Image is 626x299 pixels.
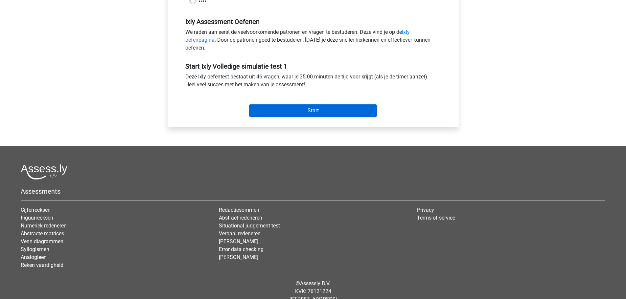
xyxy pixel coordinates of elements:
[21,187,605,195] h5: Assessments
[21,262,63,268] a: Reken vaardigheid
[21,230,64,237] a: Abstracte matrices
[185,18,441,26] h5: Ixly Assessment Oefenen
[180,28,446,54] div: We raden aan eerst de veelvoorkomende patronen en vragen te bestuderen. Deze vind je op de . Door...
[219,223,280,229] a: Situational judgement test
[300,280,330,287] a: Assessly B.V.
[21,223,67,229] a: Numeriek redeneren
[219,238,258,245] a: [PERSON_NAME]
[219,215,262,221] a: Abstract redeneren
[417,207,434,213] a: Privacy
[180,73,446,91] div: Deze Ixly oefentest bestaat uit 46 vragen, waar je 35:00 minuten de tijd voor krijgt (als je de t...
[249,104,377,117] input: Start
[21,238,63,245] a: Venn diagrammen
[185,62,441,70] h5: Start Ixly Volledige simulatie test 1
[219,230,261,237] a: Verbaal redeneren
[417,215,455,221] a: Terms of service
[21,164,67,180] img: Assessly logo
[219,207,259,213] a: Redactiesommen
[21,207,51,213] a: Cijferreeksen
[21,254,47,260] a: Analogieen
[219,246,264,252] a: Error data checking
[21,215,53,221] a: Figuurreeksen
[21,246,49,252] a: Syllogismen
[219,254,258,260] a: [PERSON_NAME]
